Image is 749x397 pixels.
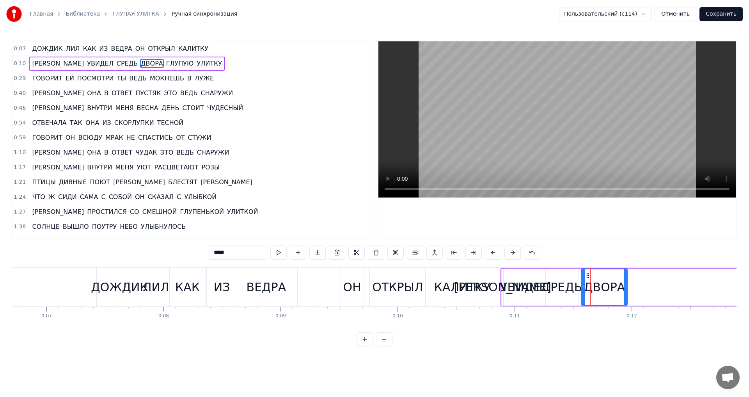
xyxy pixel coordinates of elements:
span: УЛИТКУ [196,59,223,68]
span: ПОЮТ [89,178,111,187]
span: УЛЫБНУЛОСЬ [140,222,186,231]
span: ВНУТРИ [86,103,113,112]
span: ДОЖДИК [31,44,63,53]
span: 0:59 [14,134,26,142]
span: ОНА [85,118,100,127]
span: ВЕСНА [136,103,159,112]
span: СО [129,207,140,216]
span: ОТ [175,133,185,142]
span: ДЕНЬ [161,103,180,112]
span: ЧЕЛОВЕК [31,237,63,246]
span: ОТВЕТ [111,89,133,98]
span: САМА [79,192,99,201]
button: Отменить [655,7,696,21]
span: СНАРУЖИ [200,89,234,98]
span: ИЗ [101,118,112,127]
span: ДИВНЫЕ [58,178,88,187]
span: 0:29 [14,75,26,82]
span: ЕЙ [65,74,75,83]
div: [PERSON_NAME] [454,278,551,296]
span: МЕНЯ [115,103,135,112]
span: СКАЗАЛ [147,192,175,201]
span: СОБОЙ [108,192,133,201]
span: РАСЦВЕТАЮТ [153,163,199,172]
span: [PERSON_NAME] [124,237,177,246]
span: СРЕДЬ [116,59,138,68]
span: С [101,192,106,201]
div: ЛИЛ [143,278,169,296]
div: УВИДЕЛ [500,278,549,296]
span: ОТВЕТ [111,148,133,157]
span: ГОВОРИТ [31,74,63,83]
button: Сохранить [699,7,743,21]
div: 0:11 [509,313,520,319]
span: ЧУДЕСНЫЙ [206,103,244,112]
span: СОЛНЦЕ [31,222,60,231]
span: ГЛЯДИТ [65,237,93,246]
span: ОНА [86,89,102,98]
span: ОТКРЫЛ [147,44,176,53]
span: ЛИЛ [65,44,81,53]
span: ЧУДАК [135,148,158,157]
span: 1:46 [14,238,26,246]
span: ИЗ [98,44,108,53]
span: Ж [48,192,56,201]
span: СИДИ [57,192,78,201]
span: ОТВЕЧАЛА [31,118,67,127]
span: НЕ [126,133,136,142]
span: ОН [65,133,76,142]
span: [PERSON_NAME] [31,148,85,157]
span: ВЕДРА [110,44,133,53]
span: МЕНЯ [115,163,135,172]
span: СКОРЛУПКИ [114,118,155,127]
nav: breadcrumb [30,10,237,18]
div: 0:08 [158,313,169,319]
div: ДВОРА [584,278,625,296]
div: СРЕДЬ [542,278,582,296]
span: КАК [82,44,97,53]
span: 1:21 [14,178,26,186]
div: ИЗ [214,278,230,296]
span: СТОИТ [181,103,204,112]
span: СПАСТИСЬ [137,133,174,142]
span: [PERSON_NAME] [31,163,85,172]
span: ПРОСТИЛСЯ [86,207,128,216]
div: 0:12 [627,313,637,319]
span: БЛЕСТЯТ [167,178,198,187]
span: ВЫШЛО [62,222,90,231]
span: 0:54 [14,119,26,127]
span: МРАК [105,133,124,142]
span: ГОВОРИТ [31,133,63,142]
span: ТЕСНОЙ [156,118,185,127]
span: ГЛУПЕНЬКОЙ [179,207,225,216]
span: ВСЮДУ [77,133,103,142]
span: ГЛУПУЮ [165,59,195,68]
div: 0:09 [275,313,286,319]
div: 0:10 [392,313,403,319]
span: УВИДЕЛ [86,59,114,68]
span: 0:10 [14,60,26,68]
span: 0:40 [14,89,26,97]
span: ПОСМОТРИ [76,74,115,83]
span: ТЫ [116,74,127,83]
span: В [186,74,192,83]
span: МОКНЕШЬ [149,74,185,83]
img: youka [6,6,22,22]
span: ДВОРА [140,59,164,68]
span: [PERSON_NAME] [31,89,85,98]
div: ОН [343,278,361,296]
span: ОНА [86,148,102,157]
span: С [176,192,182,201]
span: СТУЖИ [187,133,212,142]
span: ЧТО [31,192,46,201]
span: [PERSON_NAME] [31,59,85,68]
span: РОЗЫ [201,163,220,172]
span: 1:17 [14,164,26,171]
span: ВЕРИТ [220,237,242,246]
span: [PERSON_NAME] [112,178,166,187]
span: ВЕДЬ [128,74,147,83]
div: ВЕДРА [247,278,286,296]
span: ОН [134,192,146,201]
span: НЕ [208,237,218,246]
span: В [103,148,109,157]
